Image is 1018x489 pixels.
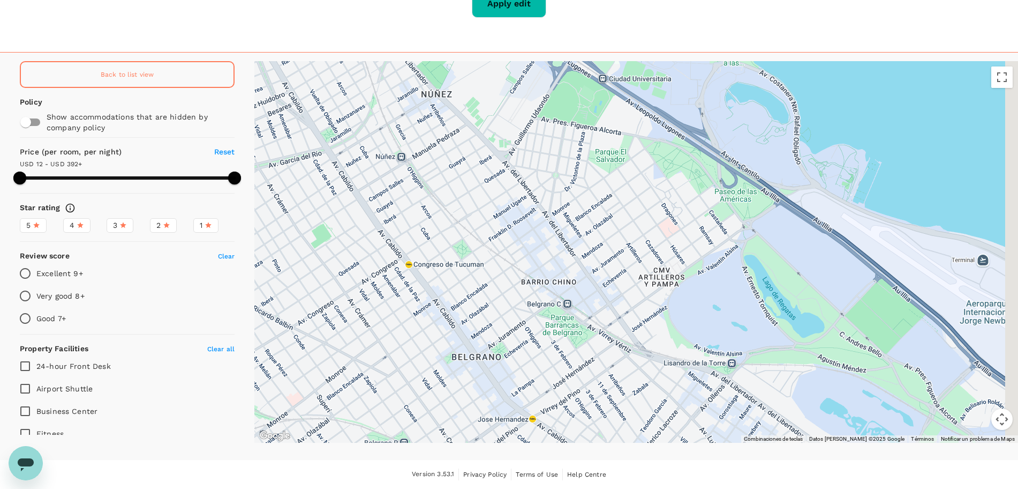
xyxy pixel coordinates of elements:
a: Notificar un problema de Maps [941,436,1015,442]
p: Policy [20,97,34,107]
span: 24-hour Front Desk [36,362,111,371]
span: Airport Shuttle [36,384,93,393]
h6: Property Facilities [20,343,88,355]
svg: Star ratings are awarded to properties to represent the quality of services, facilities, and amen... [65,203,76,213]
a: Términos (se abre en una nueva pestaña) [911,436,934,442]
span: Version 3.53.1 [412,469,454,480]
h6: Price (per room, per night) [20,146,181,158]
span: Clear all [207,345,235,353]
p: Very good 8+ [36,291,85,301]
a: Terms of Use [516,469,558,480]
p: Excellent 9+ [36,268,83,279]
span: USD 12 - USD 392+ [20,160,82,168]
span: 2 [156,220,161,231]
a: Back to list view [20,61,235,88]
button: Controles de visualización del mapa [991,409,1013,430]
span: Terms of Use [516,471,558,478]
img: Google [257,429,292,443]
span: 4 [70,220,74,231]
iframe: Botón para iniciar la ventana de mensajería [9,446,43,480]
span: Help Centre [567,471,606,478]
span: Reset [214,147,235,156]
span: 3 [113,220,117,231]
span: Fitness [36,429,64,438]
span: 1 [200,220,202,231]
h6: Review score [20,250,70,262]
button: Cambiar a la vista en pantalla completa [991,66,1013,88]
h6: Star rating [20,202,61,214]
p: Show accommodations that are hidden by company policy [47,112,217,133]
a: Help Centre [567,469,606,480]
p: Good 7+ [36,313,66,324]
span: Clear [218,253,235,260]
span: Back to list view [101,71,154,78]
span: 5 [26,220,31,231]
button: Combinaciones de teclas [744,435,803,443]
span: Privacy Policy [463,471,507,478]
span: Business Center [36,407,97,416]
a: Abre esta zona en Google Maps (se abre en una nueva ventana) [257,429,292,443]
a: Privacy Policy [463,469,507,480]
span: Datos [PERSON_NAME] ©2025 Google [809,436,905,442]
